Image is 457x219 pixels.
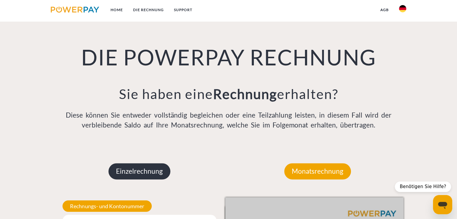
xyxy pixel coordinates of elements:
a: SUPPORT [169,4,197,15]
div: Benötigen Sie Hilfe? [395,181,451,192]
h3: Sie haben eine erhalten? [50,85,407,102]
b: Rechnung [213,86,277,102]
img: de [399,5,406,12]
p: Einzelrechnung [108,163,170,179]
a: DIE RECHNUNG [128,4,169,15]
p: Diese können Sie entweder vollständig begleichen oder eine Teilzahlung leisten, in diesem Fall wi... [50,110,407,130]
p: Monatsrechnung [284,163,351,179]
iframe: Schaltfläche zum Öffnen des Messaging-Fensters; Konversation läuft [433,195,452,214]
h1: DIE POWERPAY RECHNUNG [50,43,407,70]
span: Rechnungs- und Kontonummer [62,200,152,212]
a: agb [375,4,394,15]
a: Home [105,4,128,15]
img: logo-powerpay.svg [51,7,99,13]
